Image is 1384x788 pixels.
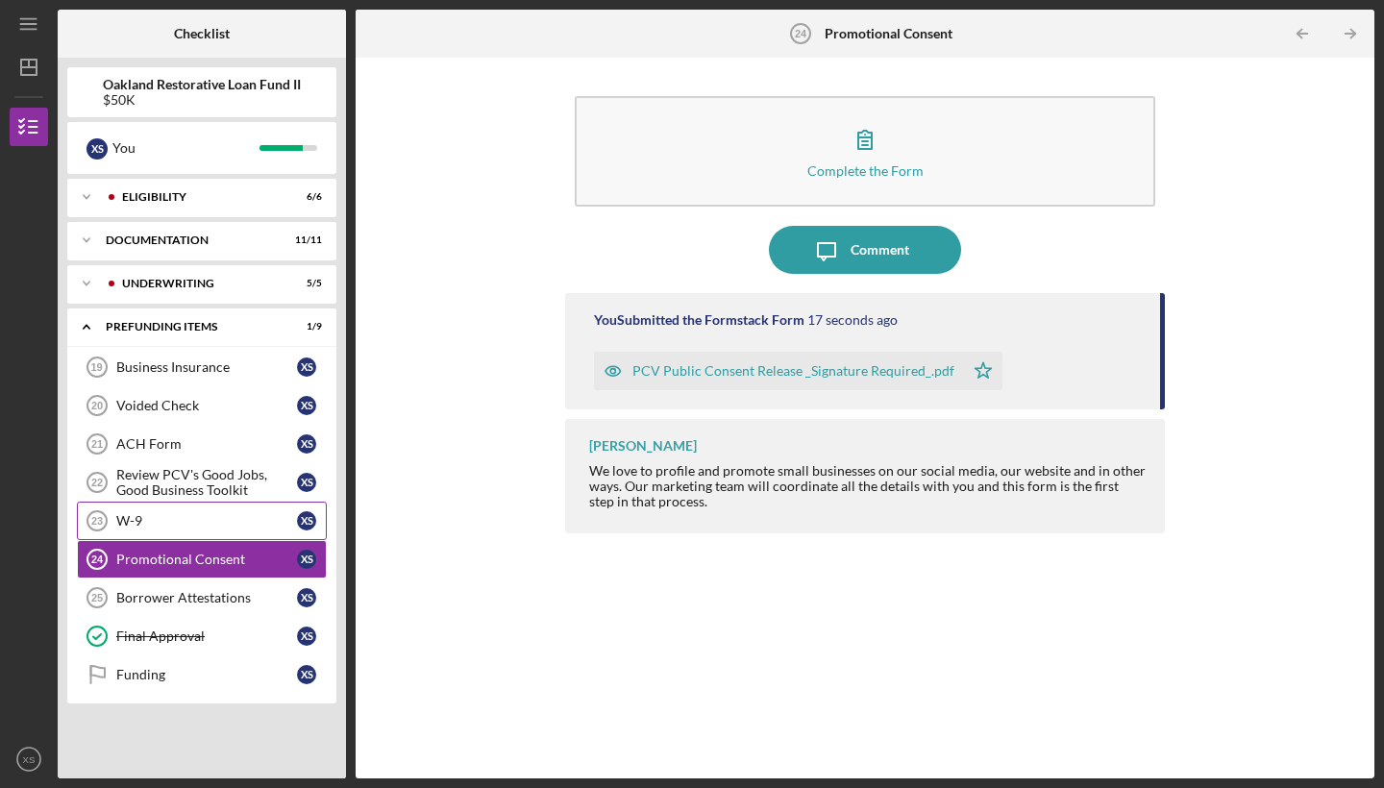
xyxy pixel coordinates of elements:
a: 21ACH FormXS [77,425,327,463]
div: [PERSON_NAME] [589,438,697,454]
div: X S [297,627,316,646]
div: Comment [851,226,909,274]
a: 20Voided CheckXS [77,386,327,425]
time: 2025-09-16 20:07 [807,312,898,328]
div: Business Insurance [116,359,297,375]
div: X S [297,396,316,415]
div: 11 / 11 [287,234,322,246]
button: PCV Public Consent Release _Signature Required_.pdf [594,352,1002,390]
tspan: 24 [91,554,104,565]
div: X S [297,550,316,569]
div: X S [297,588,316,607]
a: 19Business InsuranceXS [77,348,327,386]
div: Promotional Consent [116,552,297,567]
div: Funding [116,667,297,682]
div: PCV Public Consent Release _Signature Required_.pdf [632,363,954,379]
a: Final ApprovalXS [77,617,327,655]
tspan: 21 [91,438,103,450]
text: XS [23,754,36,765]
div: Complete the Form [807,163,924,178]
div: Underwriting [122,278,274,289]
div: 1 / 9 [287,321,322,332]
div: $50K [103,92,301,108]
b: Oakland Restorative Loan Fund II [103,77,301,92]
div: Prefunding Items [106,321,274,332]
div: X S [297,665,316,684]
div: X S [297,511,316,530]
tspan: 20 [91,400,103,411]
div: Borrower Attestations [116,590,297,605]
div: X S [297,473,316,492]
a: 25Borrower AttestationsXS [77,579,327,617]
button: XS [10,740,48,778]
tspan: 19 [90,361,102,373]
button: Complete the Form [575,96,1155,207]
b: Checklist [174,26,230,41]
div: ACH Form [116,436,297,452]
a: 24Promotional ConsentXS [77,540,327,579]
div: W-9 [116,513,297,529]
a: FundingXS [77,655,327,694]
a: 23W-9XS [77,502,327,540]
div: You Submitted the Formstack Form [594,312,804,328]
b: Promotional Consent [825,26,952,41]
div: You [112,132,259,164]
div: 5 / 5 [287,278,322,289]
div: Documentation [106,234,274,246]
tspan: 24 [795,28,807,39]
tspan: 25 [91,592,103,603]
a: 22Review PCV's Good Jobs, Good Business ToolkitXS [77,463,327,502]
div: Voided Check [116,398,297,413]
tspan: 23 [91,515,103,527]
div: X S [297,357,316,377]
div: 6 / 6 [287,191,322,203]
div: X S [86,138,108,160]
div: X S [297,434,316,454]
div: Eligibility [122,191,274,203]
div: Review PCV's Good Jobs, Good Business Toolkit [116,467,297,498]
div: Final Approval [116,628,297,644]
button: Comment [769,226,961,274]
div: We love to profile and promote small businesses on our social media, our website and in other way... [589,463,1146,509]
tspan: 22 [91,477,103,488]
